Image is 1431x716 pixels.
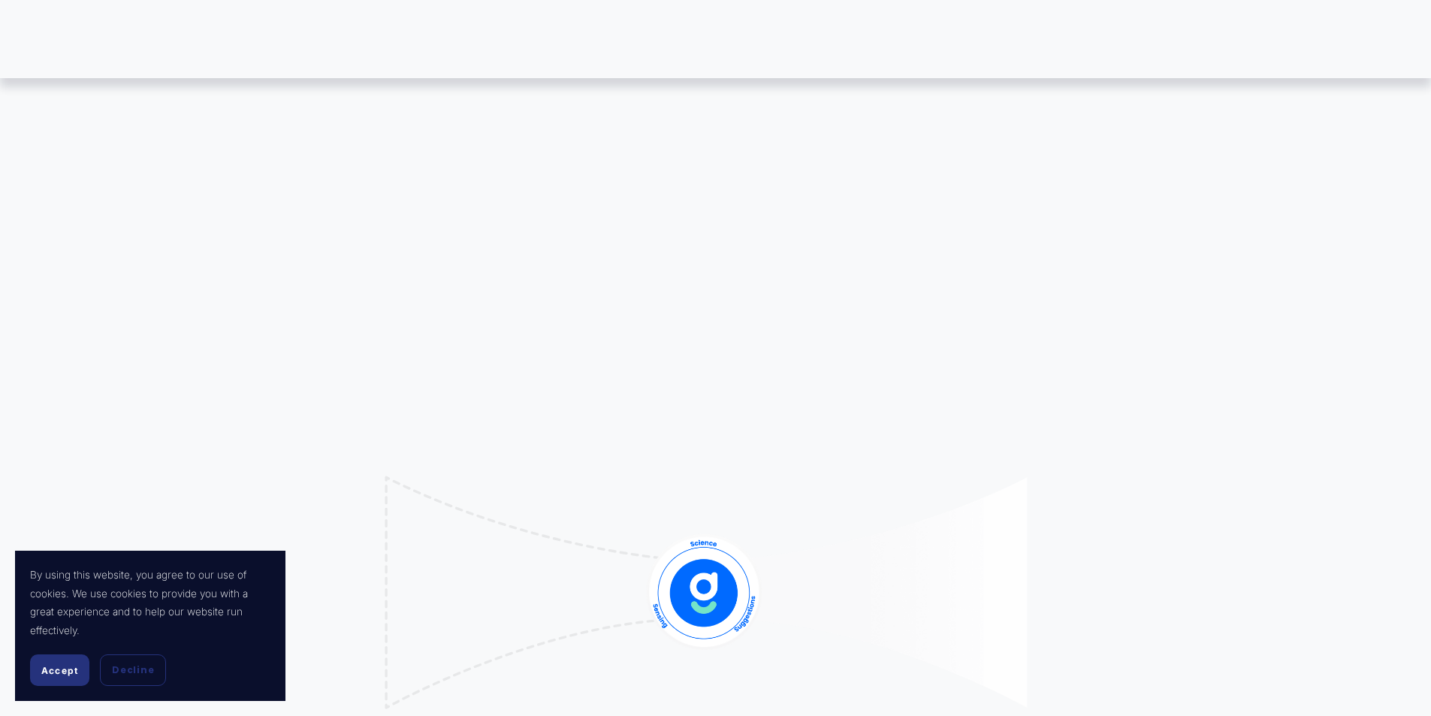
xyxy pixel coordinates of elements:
[30,566,270,639] p: By using this website, you agree to our use of cookies. We use cookies to provide you with a grea...
[100,654,166,686] button: Decline
[30,654,89,686] button: Accept
[112,663,154,677] span: Decline
[15,551,285,701] section: Cookie banner
[41,665,78,676] span: Accept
